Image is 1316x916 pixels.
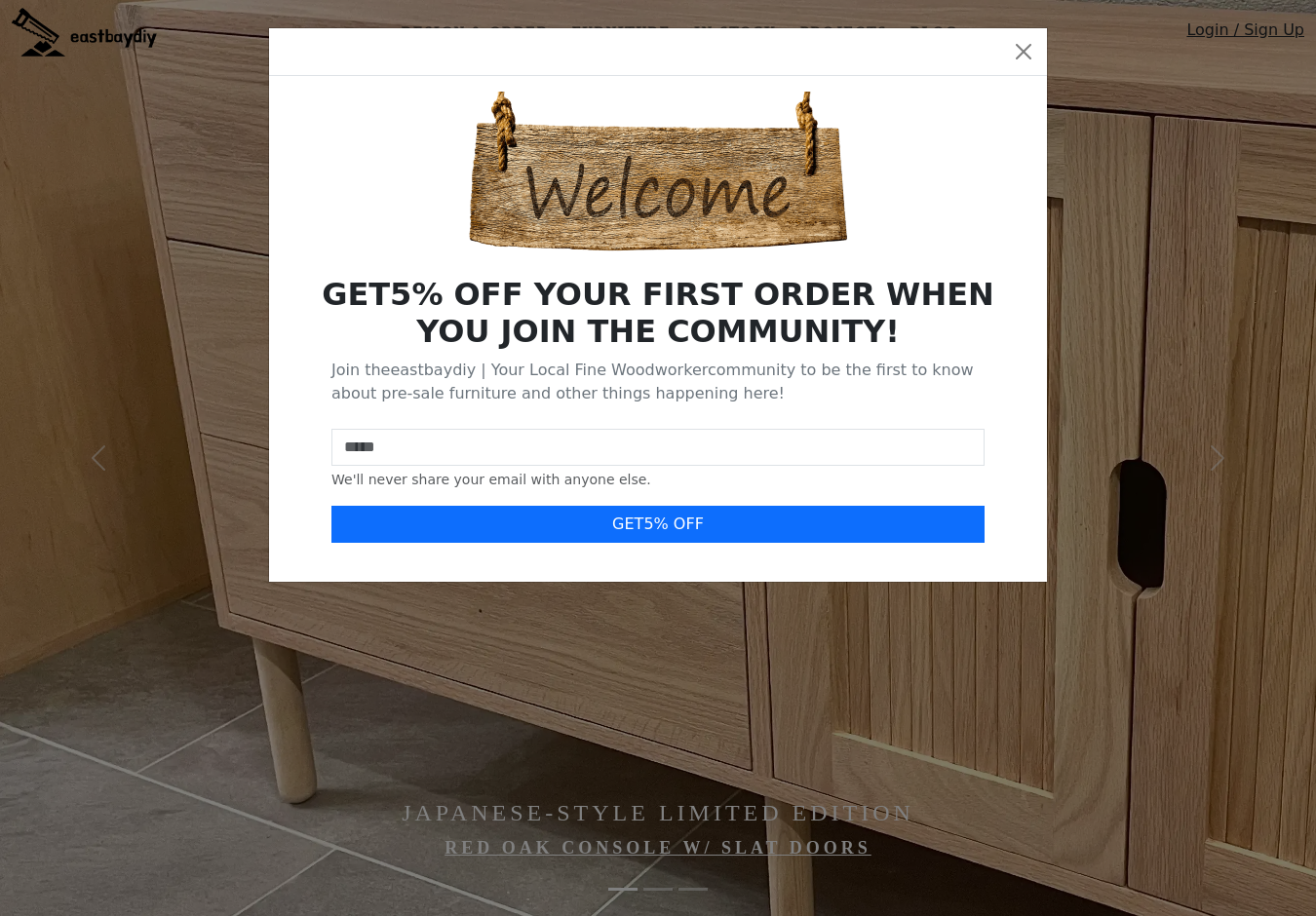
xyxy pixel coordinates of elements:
button: Close [1008,36,1039,67]
img: Welcome [463,92,853,252]
b: GET 5 % OFF YOUR FIRST ORDER WHEN YOU JOIN THE COMMUNITY! [322,276,994,350]
p: Join the eastbaydiy | Your Local Fine Woodworker community to be the first to know about pre-sale... [331,359,985,405]
div: We'll never share your email with anyone else. [331,470,985,490]
button: GET5% OFF [331,506,985,543]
